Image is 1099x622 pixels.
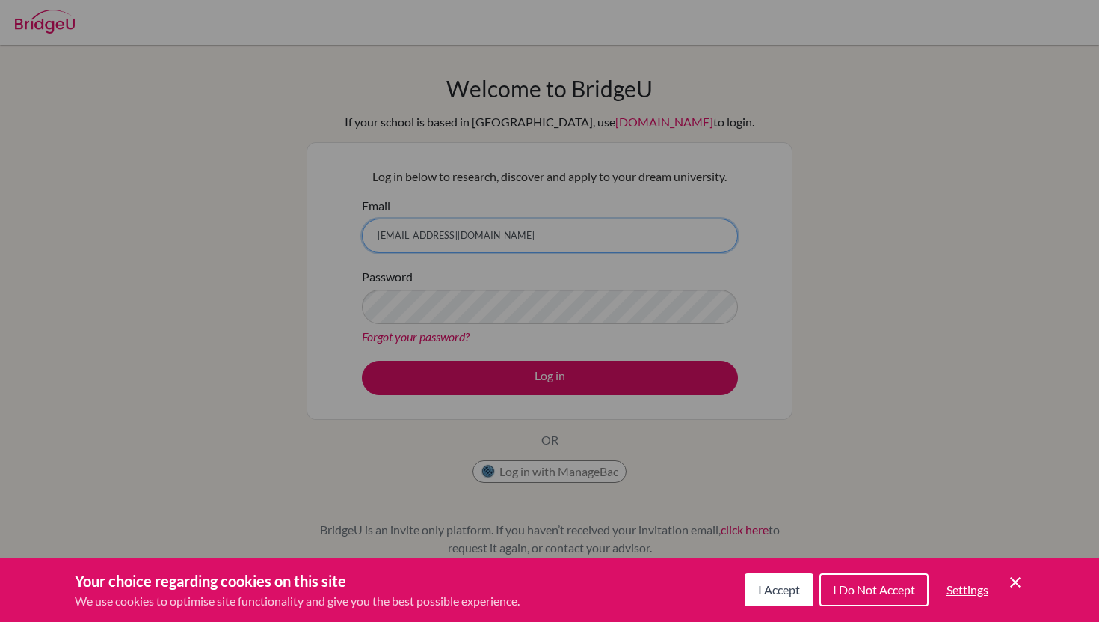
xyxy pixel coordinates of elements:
button: Settings [935,575,1000,605]
span: I Do Not Accept [833,582,915,597]
span: Settings [946,582,988,597]
button: I Accept [745,573,813,606]
span: I Accept [758,582,800,597]
button: I Do Not Accept [819,573,929,606]
p: We use cookies to optimise site functionality and give you the best possible experience. [75,592,520,610]
button: Save and close [1006,573,1024,591]
h3: Your choice regarding cookies on this site [75,570,520,592]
